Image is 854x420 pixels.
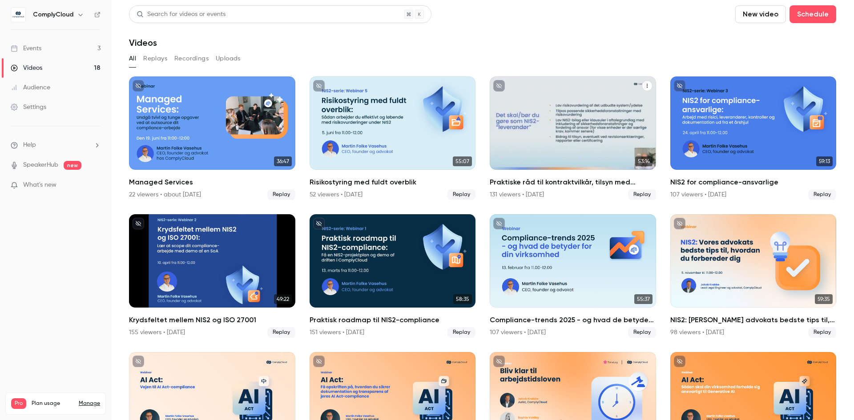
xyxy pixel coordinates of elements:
[670,190,726,199] div: 107 viewers • [DATE]
[11,64,42,72] div: Videos
[216,52,241,66] button: Uploads
[674,356,685,367] button: unpublished
[313,80,325,92] button: unpublished
[310,328,364,337] div: 151 viewers • [DATE]
[313,218,325,229] button: unpublished
[274,156,292,166] span: 36:47
[310,214,476,338] li: Praktisk roadmap til NIS2-compliance
[129,328,185,337] div: 155 viewers • [DATE]
[674,218,685,229] button: unpublished
[635,156,653,166] span: 53:14
[11,83,50,92] div: Audience
[267,327,295,338] span: Replay
[735,5,786,23] button: New video
[670,328,724,337] div: 98 viewers • [DATE]
[174,52,209,66] button: Recordings
[267,189,295,200] span: Replay
[310,76,476,200] li: Risikostyring med fuldt overblik
[490,328,546,337] div: 107 viewers • [DATE]
[133,80,144,92] button: unpublished
[11,103,46,112] div: Settings
[493,218,505,229] button: unpublished
[33,10,73,19] h6: ComplyCloud
[670,76,837,200] li: NIS2 for compliance-ansvarlige
[313,356,325,367] button: unpublished
[133,218,144,229] button: unpublished
[447,327,475,338] span: Replay
[310,315,476,325] h2: Praktisk roadmap til NIS2-compliance
[634,294,653,304] span: 55:37
[493,356,505,367] button: unpublished
[129,190,201,199] div: 22 viewers • about [DATE]
[129,315,295,325] h2: Krydsfeltet mellem NIS2 og ISO 27001
[133,356,144,367] button: unpublished
[490,214,656,338] li: Compliance-trends 2025 - og hvad de betyder for din virksomhed
[447,189,475,200] span: Replay
[11,140,101,150] li: help-dropdown-opener
[143,52,167,66] button: Replays
[453,156,472,166] span: 55:07
[310,177,476,188] h2: Risikostyring med fuldt overblik
[129,52,136,66] button: All
[23,160,58,170] a: SpeakerHub
[64,161,81,170] span: new
[815,294,833,304] span: 59:35
[11,44,41,53] div: Events
[90,181,101,189] iframe: Noticeable Trigger
[490,177,656,188] h2: Praktiske råd til kontraktvilkår, tilsyn med leverandører og styring af risici i forsyningskæden ...
[670,177,837,188] h2: NIS2 for compliance-ansvarlige
[310,190,363,199] div: 52 viewers • [DATE]
[23,140,36,150] span: Help
[32,400,73,407] span: Plan usage
[674,80,685,92] button: unpublished
[628,327,656,338] span: Replay
[670,214,837,338] li: NIS2: Vores advokats bedste tips til, hvordan du forbereder dig
[808,189,836,200] span: Replay
[23,180,56,190] span: What's new
[453,294,472,304] span: 58:35
[490,190,544,199] div: 131 viewers • [DATE]
[137,10,226,19] div: Search for videos or events
[129,177,295,188] h2: Managed Services
[274,294,292,304] span: 49:22
[808,327,836,338] span: Replay
[628,189,656,200] span: Replay
[79,400,100,407] a: Manage
[11,8,25,22] img: ComplyCloud
[129,37,157,48] h1: Videos
[670,214,837,338] a: 59:35NIS2: [PERSON_NAME] advokats bedste tips til, hvordan du forbereder dig98 viewers • [DATE]Re...
[310,214,476,338] a: 58:35Praktisk roadmap til NIS2-compliance151 viewers • [DATE]Replay
[490,315,656,325] h2: Compliance-trends 2025 - og hvad de betyder for din virksomhed
[129,214,295,338] li: Krydsfeltet mellem NIS2 og ISO 27001
[129,214,295,338] a: 49:22Krydsfeltet mellem NIS2 og ISO 27001155 viewers • [DATE]Replay
[129,5,836,415] section: Videos
[790,5,836,23] button: Schedule
[816,156,833,166] span: 59:13
[11,398,26,409] span: Pro
[493,80,505,92] button: unpublished
[490,76,656,200] li: Praktiske råd til kontraktvilkår, tilsyn med leverandører og styring af risici i forsyningskæden ...
[490,214,656,338] a: 55:37Compliance-trends 2025 - og hvad de betyder for din virksomhed107 viewers • [DATE]Replay
[129,76,295,200] li: Managed Services
[670,315,837,325] h2: NIS2: [PERSON_NAME] advokats bedste tips til, hvordan du forbereder dig
[310,76,476,200] a: 55:07Risikostyring med fuldt overblik52 viewers • [DATE]Replay
[129,76,295,200] a: 36:47Managed Services22 viewers • about [DATE]Replay
[670,76,837,200] a: 59:13NIS2 for compliance-ansvarlige107 viewers • [DATE]Replay
[490,76,656,200] a: 53:14Praktiske råd til kontraktvilkår, tilsyn med leverandører og styring af risici i forsyningsk...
